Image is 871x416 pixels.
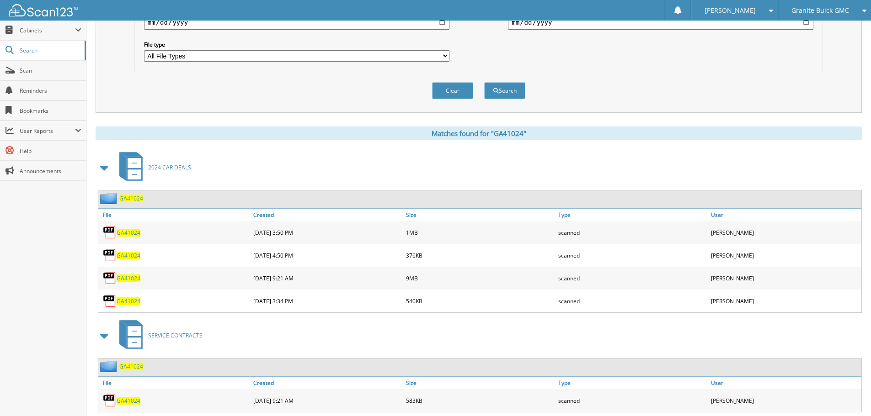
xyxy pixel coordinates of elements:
[251,246,404,264] div: [DATE] 4:50 PM
[119,363,143,370] a: GA41024
[709,209,861,221] a: User
[251,391,404,410] div: [DATE] 9:21 AM
[556,377,709,389] a: Type
[100,193,119,204] img: folder2.png
[114,317,203,353] a: SERVICE CONTRACTS
[709,391,861,410] div: [PERSON_NAME]
[404,269,556,287] div: 9MB
[20,167,81,175] span: Announcements
[119,195,143,202] a: GA41024
[117,274,140,282] a: GA41024
[709,246,861,264] div: [PERSON_NAME]
[20,67,81,74] span: Scan
[20,107,81,115] span: Bookmarks
[144,41,449,48] label: File type
[20,26,75,34] span: Cabinets
[117,229,140,237] a: GA41024
[20,127,75,135] span: User Reports
[432,82,473,99] button: Clear
[98,377,251,389] a: File
[103,294,117,308] img: PDF.png
[705,8,756,13] span: [PERSON_NAME]
[251,377,404,389] a: Created
[117,297,140,305] a: GA41024
[709,223,861,242] div: [PERSON_NAME]
[556,223,709,242] div: scanned
[100,361,119,372] img: folder2.png
[96,126,862,140] div: Matches found for "GA41024"
[556,292,709,310] div: scanned
[404,391,556,410] div: 583KB
[117,252,140,259] a: GA41024
[404,223,556,242] div: 1MB
[98,209,251,221] a: File
[103,226,117,239] img: PDF.png
[404,209,556,221] a: Size
[148,332,203,339] span: SERVICE CONTRACTS
[709,269,861,287] div: [PERSON_NAME]
[404,377,556,389] a: Size
[103,394,117,407] img: PDF.png
[148,163,191,171] span: 2024 CAR DEALS
[556,391,709,410] div: scanned
[251,223,404,242] div: [DATE] 3:50 PM
[9,4,78,16] img: scan123-logo-white.svg
[556,246,709,264] div: scanned
[103,248,117,262] img: PDF.png
[20,87,81,95] span: Reminders
[791,8,849,13] span: Granite Buick GMC
[114,149,191,185] a: 2024 CAR DEALS
[251,292,404,310] div: [DATE] 3:34 PM
[251,269,404,287] div: [DATE] 9:21 AM
[20,147,81,155] span: Help
[508,15,813,30] input: end
[709,292,861,310] div: [PERSON_NAME]
[556,209,709,221] a: Type
[484,82,525,99] button: Search
[251,209,404,221] a: Created
[20,47,80,54] span: Search
[103,271,117,285] img: PDF.png
[404,292,556,310] div: 540KB
[404,246,556,264] div: 376KB
[117,397,140,405] a: GA41024
[709,377,861,389] a: User
[144,15,449,30] input: start
[556,269,709,287] div: scanned
[825,372,871,416] iframe: Chat Widget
